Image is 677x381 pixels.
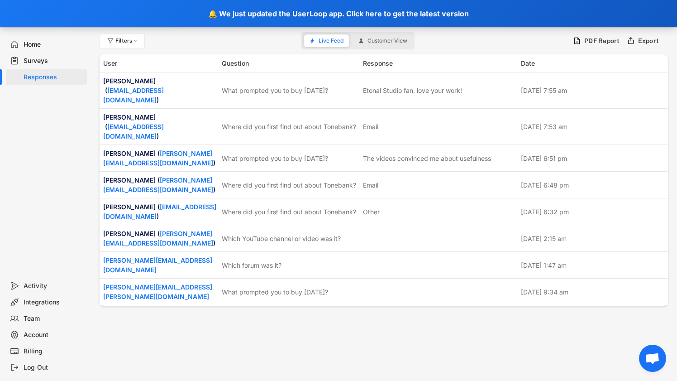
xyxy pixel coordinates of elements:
button: Customer View [353,34,413,47]
div: [DATE] 7:53 am [521,122,664,131]
div: Integrations [24,298,83,307]
div: [PERSON_NAME] ( ) [103,76,216,105]
div: [DATE] 1:47 am [521,260,664,270]
div: [PERSON_NAME] ( ) [103,149,216,168]
div: PDF Report [584,37,620,45]
div: [DATE] 6:51 pm [521,154,664,163]
div: [PERSON_NAME] ( ) [103,175,216,194]
div: [DATE] 7:55 am [521,86,664,95]
div: Activity [24,282,83,290]
div: Where did you first find out about Tonebank? [222,180,358,190]
div: Other [363,207,380,217]
div: The videos convinced me about usefulness [363,154,491,163]
div: [DATE] 9:34 am [521,287,664,297]
div: Team [24,314,83,323]
div: Date [521,58,664,68]
div: Email [363,122,378,131]
div: [PERSON_NAME] ( ) [103,112,216,141]
div: [DATE] 2:15 am [521,234,664,243]
div: Surveys [24,57,83,65]
div: Question [222,58,358,68]
div: Billing [24,347,83,356]
div: Email [363,180,378,190]
div: [PERSON_NAME] ( ) [103,202,216,221]
div: Export [638,37,659,45]
div: Which forum was it? [222,260,358,270]
div: [DATE] 6:32 pm [521,207,664,217]
span: Customer View [367,38,407,43]
div: What prompted you to buy [DATE]? [222,154,358,163]
a: [EMAIL_ADDRESS][DOMAIN_NAME] [103,203,216,220]
a: [PERSON_NAME][EMAIL_ADDRESS][PERSON_NAME][DOMAIN_NAME] [103,283,212,300]
div: User [103,58,216,68]
div: Log Out [24,363,83,372]
div: [DATE] 6:48 pm [521,180,664,190]
a: [EMAIL_ADDRESS][DOMAIN_NAME] [103,123,164,140]
div: Where did you first find out about Tonebank? [222,122,358,131]
a: [EMAIL_ADDRESS][DOMAIN_NAME] [103,87,164,104]
span: Live Feed [319,38,343,43]
div: Response [363,58,515,68]
div: Which YouTube channel or video was it? [222,234,358,243]
div: [PERSON_NAME] ( ) [103,229,216,248]
div: Filters [115,38,139,43]
div: Home [24,40,83,49]
button: Live Feed [304,34,349,47]
div: What prompted you to buy [DATE]? [222,86,358,95]
div: Etonal Studio fan, love your work! [363,86,462,95]
div: Account [24,331,83,339]
div: Open chat [639,345,666,372]
div: What prompted you to buy [DATE]? [222,287,358,297]
a: [PERSON_NAME][EMAIL_ADDRESS][DOMAIN_NAME] [103,256,212,274]
div: Responses [24,73,83,82]
div: Where did you first find out about Tonebank? [222,207,358,217]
